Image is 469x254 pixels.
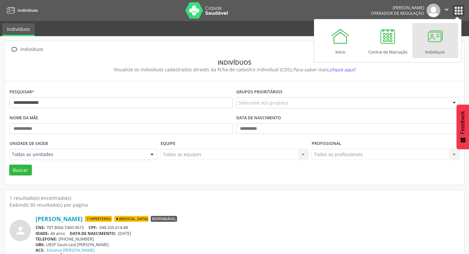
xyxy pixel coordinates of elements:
label: Grupos prioritários [236,87,282,97]
a: Indivíduos [2,23,35,36]
span: Todas as unidades [12,151,144,158]
button: Feedback - Mostrar pesquisa [456,104,469,149]
div: 707 8066 5360 0615 [36,225,459,230]
div: Indivíduos [19,45,44,54]
span: Responsável [151,216,177,222]
a: Indivíduos [412,23,458,58]
span: 048.320.614-88 [99,225,128,230]
span: Indivíduos [17,8,38,13]
div: 1 resultado(s) encontrado(s) [10,195,459,201]
span: Selecione o(s) grupo(s) [239,99,288,106]
a: Indivíduos [5,5,38,16]
label: Equipe [161,139,175,149]
span: DATA DE NASCIMENTO: [70,231,116,236]
span: CPF: [89,225,97,230]
span: CNS: [36,225,45,230]
div: Indivíduos [14,59,455,66]
span: UBS: [36,242,45,247]
button:  [440,4,453,17]
span: Operador de regulação [371,11,424,16]
img: img [427,4,440,17]
label: Nome da mãe [10,113,38,123]
button: apps [453,5,464,16]
div: [PERSON_NAME] [371,5,424,11]
i: Para saber mais, [293,66,355,73]
span: clique aqui! [329,66,355,73]
label: Unidade de saúde [10,139,48,149]
i:  [443,6,450,13]
span: [DATE] [118,231,131,236]
span: ACS: [36,247,44,253]
div: Exibindo 30 resultado(s) por página [10,201,459,208]
div: 44 anos [36,231,459,236]
a: Edvania [PERSON_NAME] [47,247,94,253]
span: Feedback [460,111,466,134]
span: Hipertenso [85,216,112,222]
button: Buscar [9,165,32,176]
label: Profissional [312,139,341,149]
a:  Indivíduos [10,45,44,54]
span: TELEFONE: [36,236,57,242]
label: Pesquisar [10,87,34,97]
div: UBSF Saulo Leal [PERSON_NAME] [36,242,459,247]
span: IDADE: [36,231,49,236]
a: [PERSON_NAME] [36,215,83,222]
a: Central de Marcação [365,23,411,58]
a: Início [318,23,363,58]
div: [PHONE_NUMBER] [36,236,459,242]
i:  [10,45,19,54]
div: Visualize os indivíduos cadastrados através da ficha de cadastro individual (CDS). [14,66,455,73]
span: [MEDICAL_DATA] [114,216,148,222]
label: Data de nascimento [236,113,281,123]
